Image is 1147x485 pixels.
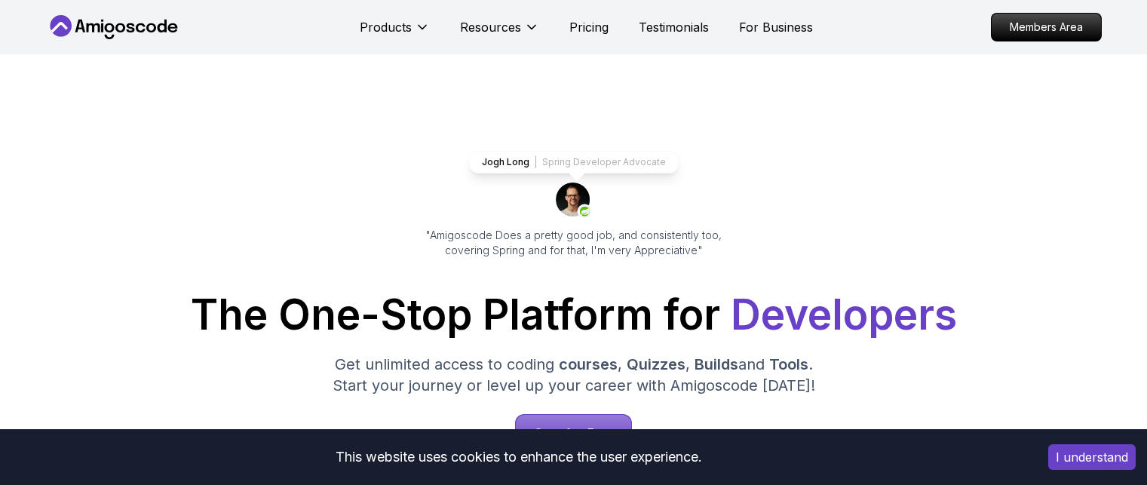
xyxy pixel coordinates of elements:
p: Spring Developer Advocate [542,156,666,168]
span: Quizzes [627,355,685,373]
h1: The One-Stop Platform for [58,294,1090,336]
a: Testimonials [639,18,709,36]
p: Products [360,18,412,36]
p: Get unlimited access to coding , , and . Start your journey or level up your career with Amigosco... [320,354,827,396]
button: Products [360,18,430,48]
a: Pricing [569,18,609,36]
img: josh long [556,183,592,219]
a: For Business [739,18,813,36]
p: Jogh Long [482,156,529,168]
p: Members Area [992,14,1101,41]
button: Accept cookies [1048,444,1136,470]
span: courses [559,355,618,373]
div: This website uses cookies to enhance the user experience. [11,440,1026,474]
a: Members Area [991,13,1102,41]
p: "Amigoscode Does a pretty good job, and consistently too, covering Spring and for that, I'm very ... [405,228,743,258]
span: Developers [731,290,957,339]
button: Resources [460,18,539,48]
a: Start for Free [515,414,632,452]
span: Tools [769,355,808,373]
p: Start for Free [516,415,631,451]
span: Builds [695,355,738,373]
p: Resources [460,18,521,36]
